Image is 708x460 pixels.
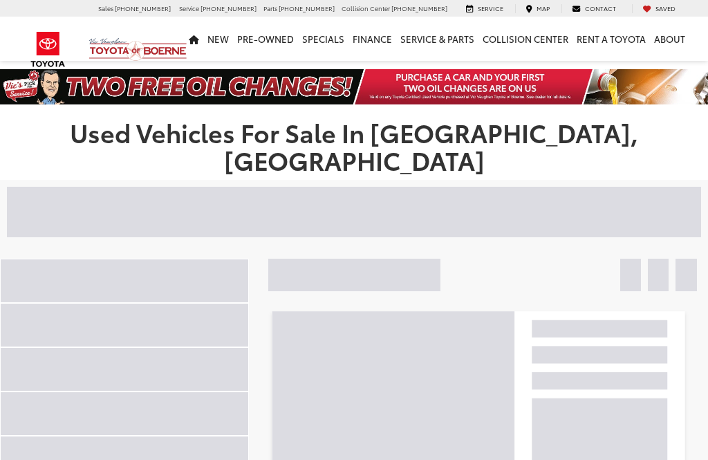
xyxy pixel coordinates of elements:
[396,17,478,61] a: Service & Parts: Opens in a new tab
[203,17,233,61] a: New
[537,3,550,12] span: Map
[179,3,199,12] span: Service
[88,37,187,62] img: Vic Vaughan Toyota of Boerne
[632,4,686,13] a: My Saved Vehicles
[185,17,203,61] a: Home
[263,3,277,12] span: Parts
[561,4,626,13] a: Contact
[22,27,74,72] img: Toyota
[585,3,616,12] span: Contact
[342,3,390,12] span: Collision Center
[279,3,335,12] span: [PHONE_NUMBER]
[348,17,396,61] a: Finance
[456,4,514,13] a: Service
[98,3,113,12] span: Sales
[201,3,257,12] span: [PHONE_NUMBER]
[655,3,676,12] span: Saved
[233,17,298,61] a: Pre-Owned
[115,3,171,12] span: [PHONE_NUMBER]
[478,17,572,61] a: Collision Center
[572,17,650,61] a: Rent a Toyota
[650,17,689,61] a: About
[478,3,503,12] span: Service
[298,17,348,61] a: Specials
[515,4,560,13] a: Map
[391,3,447,12] span: [PHONE_NUMBER]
